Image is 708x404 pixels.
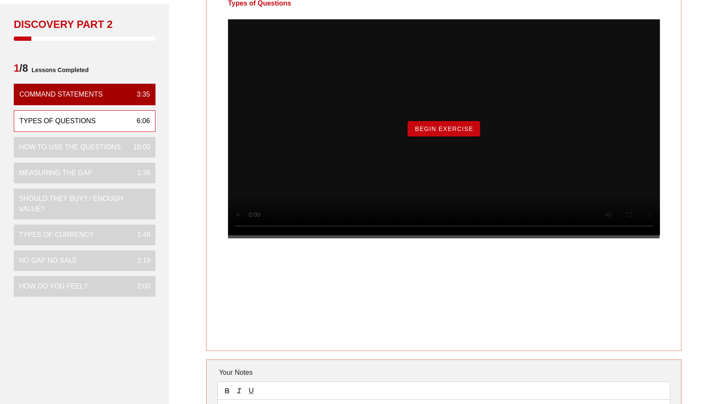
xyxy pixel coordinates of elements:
div: 10:00 [126,142,150,152]
div: Types of Questions [19,116,96,126]
div: Should They Buy? / enough value? [19,194,143,214]
div: Command Statements [19,89,103,100]
div: 1:49 [130,230,150,240]
div: 2:19 [130,255,150,266]
div: 3:35 [130,89,150,100]
span: /8 [14,61,28,79]
div: Measuring the Gap [19,168,92,178]
div: 6:06 [130,116,150,126]
div: How Do You Feel? [19,281,88,292]
span: Lessons Completed [28,61,88,79]
div: 1:39 [130,168,150,178]
div: No Gap No Sale [19,255,77,266]
div: How to Use the Questions [19,142,121,152]
span: 1 [14,62,19,74]
div: Types of Currency [19,230,94,240]
button: Begin Exercise [407,121,480,137]
span: Begin Exercise [414,125,473,132]
div: 2:00 [130,281,150,292]
div: Your Notes [217,364,671,381]
div: Discovery Part 2 [14,18,155,31]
